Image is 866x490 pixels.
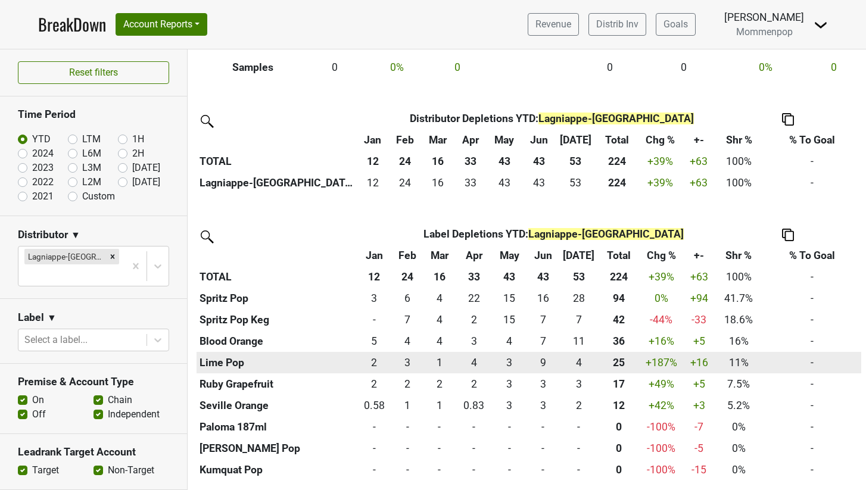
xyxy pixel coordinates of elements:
th: Mar: activate to sort column ascending [423,245,456,266]
div: 3 [530,376,556,392]
td: 4.083 [392,330,423,352]
td: 15 [492,288,527,309]
td: 0 [434,57,481,78]
th: Seville Orange [197,395,356,416]
img: Dropdown Menu [814,18,828,32]
th: Blood Orange [197,330,356,352]
div: 43 [525,175,553,191]
div: 43 [489,175,520,191]
div: - [395,441,420,456]
th: [PERSON_NAME] Pop [197,438,356,459]
h3: Premise & Account Type [18,376,169,388]
label: L6M [82,146,101,161]
div: [PERSON_NAME] [724,10,804,25]
th: % To Goal: activate to sort column ascending [763,245,861,266]
div: 0 [602,441,636,456]
div: 3 [395,355,420,370]
div: 4 [426,291,453,306]
td: 7.5% [715,373,763,395]
th: 12 [356,151,388,172]
h3: Time Period [18,108,169,121]
label: [DATE] [132,161,160,175]
div: 2 [426,376,453,392]
div: 9 [530,355,556,370]
td: 0 [647,57,721,78]
div: -7 [686,419,712,435]
div: 15 [495,291,525,306]
div: 94 [602,291,636,306]
th: Chg %: activate to sort column ascending [639,245,683,266]
div: 3 [495,355,525,370]
div: 0 [602,419,636,435]
div: - [359,312,390,327]
td: 0 [527,438,559,459]
th: &nbsp;: activate to sort column ascending [197,129,356,151]
span: Mommenpop [736,26,793,38]
th: Mar: activate to sort column ascending [421,129,455,151]
td: - [763,438,861,459]
label: Chain [108,393,132,407]
th: Jun: activate to sort column ascending [523,129,556,151]
span: ▼ [47,311,57,325]
th: &nbsp;: activate to sort column ascending [197,245,356,266]
label: Non-Target [108,463,154,477]
th: 16.832 [599,373,639,395]
td: 6.6 [392,309,423,330]
th: 224.382 [596,172,638,193]
th: Total: activate to sort column ascending [599,245,639,266]
label: 2022 [32,175,54,189]
td: 2.2 [456,309,491,330]
div: 4 [495,333,525,349]
td: - [763,288,861,309]
td: 6.501 [527,330,559,352]
div: 28 [562,291,596,306]
td: 0.583 [356,395,392,416]
div: - [426,419,453,435]
th: +-: activate to sort column ascending [683,245,715,266]
div: - [495,419,525,435]
th: 33 [456,266,491,288]
span: ▼ [71,228,80,242]
td: 11.75 [356,172,388,193]
div: 2 [459,376,489,392]
div: 7 [530,312,556,327]
label: On [32,393,44,407]
div: 224 [599,175,636,191]
th: Jul: activate to sort column ascending [556,129,596,151]
button: Account Reports [116,13,207,36]
th: Jan: activate to sort column ascending [356,129,388,151]
td: 0 [456,459,491,480]
div: 16 [530,291,556,306]
td: 23.598 [389,172,421,193]
td: 0 [392,416,423,438]
td: - [763,352,861,373]
div: 3 [530,398,556,413]
div: - [530,441,556,456]
div: - [495,441,525,456]
div: 16 [424,175,453,191]
th: TOTAL [197,151,356,172]
div: 17 [602,376,636,392]
th: Apr: activate to sort column ascending [455,129,486,151]
img: filter [197,111,216,130]
td: 0 [310,57,360,78]
td: 0 [572,57,646,78]
td: 0 [492,416,527,438]
th: 41.800 [599,309,639,330]
td: 4.667 [356,330,392,352]
div: +16 [686,355,712,370]
td: 3.5 [559,352,599,373]
th: Samples [197,57,310,78]
td: 2 [356,373,392,395]
label: 2024 [32,146,54,161]
th: 224 [599,266,639,288]
div: 3 [459,333,489,349]
td: 3.167 [492,373,527,395]
td: 0 [423,459,456,480]
th: Lagniappe-[GEOGRAPHIC_DATA] [197,172,356,193]
a: Distrib Inv [588,13,646,36]
div: - [562,441,596,456]
div: 12 [602,398,636,413]
label: Independent [108,407,160,422]
td: 0 [559,416,599,438]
